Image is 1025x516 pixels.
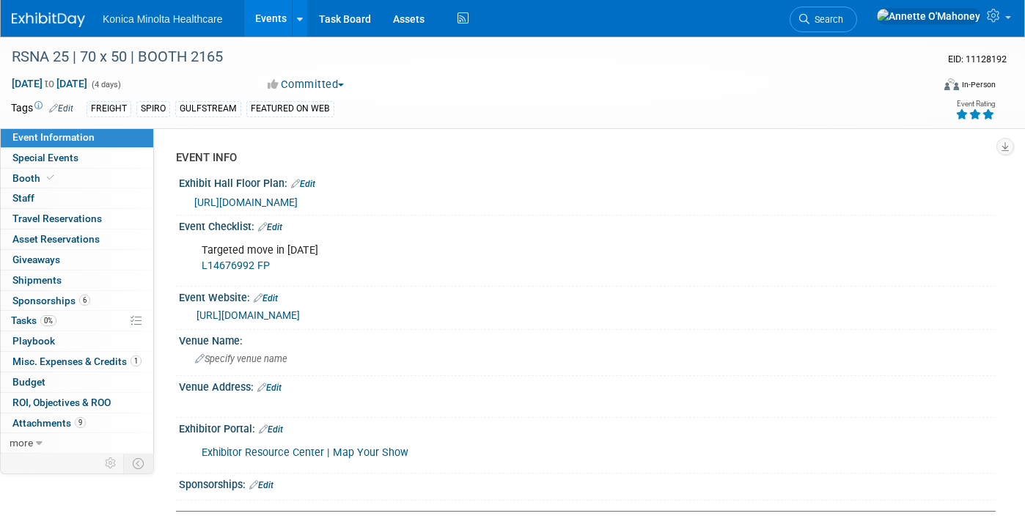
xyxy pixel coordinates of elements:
span: to [43,78,56,89]
div: FREIGHT [87,101,131,117]
a: [URL][DOMAIN_NAME] [196,309,300,321]
a: Search [790,7,857,32]
a: more [1,433,153,453]
div: In-Person [961,79,996,90]
div: Event Rating [955,100,995,108]
a: Asset Reservations [1,229,153,249]
a: L14676992 FP [202,259,270,272]
a: Event Information [1,128,153,147]
span: Konica Minolta Healthcare [103,13,222,25]
div: Venue Name: [179,330,996,348]
span: 0% [40,315,56,326]
span: 1 [131,355,142,366]
td: Toggle Event Tabs [124,454,154,473]
div: FEATURED ON WEB [246,101,334,117]
span: Shipments [12,274,62,286]
span: Specify venue name [195,353,287,364]
div: Event Format [850,76,996,98]
span: Attachments [12,417,86,429]
a: Sponsorships6 [1,291,153,311]
span: Travel Reservations [12,213,102,224]
span: Tasks [11,314,56,326]
div: GULFSTREAM [175,101,241,117]
a: Edit [291,179,315,189]
img: Annette O'Mahoney [876,8,981,24]
a: Attachments9 [1,413,153,433]
a: Playbook [1,331,153,351]
a: Shipments [1,270,153,290]
a: Edit [258,222,282,232]
span: [DATE] [DATE] [11,77,88,90]
span: Sponsorships [12,295,90,306]
img: ExhibitDay [12,12,85,27]
a: ROI, Objectives & ROO [1,393,153,413]
span: ROI, Objectives & ROO [12,397,111,408]
div: EVENT INFO [176,150,985,166]
span: more [10,437,33,449]
span: (4 days) [90,80,121,89]
a: Edit [249,480,273,490]
a: [URL][DOMAIN_NAME] [194,196,298,208]
a: Edit [257,383,282,393]
div: Exhibitor Portal: [179,418,996,437]
td: Tags [11,100,73,117]
a: Edit [49,103,73,114]
span: Event ID: 11128192 [948,54,1007,64]
a: Edit [254,293,278,303]
span: Misc. Expenses & Credits [12,355,142,367]
div: Targeted move in [DATE] [191,236,837,280]
span: Search [809,14,843,25]
div: SPIRO [136,101,170,117]
a: Booth [1,169,153,188]
span: Budget [12,376,45,388]
span: Booth [12,172,57,184]
span: 9 [75,417,86,428]
a: Tasks0% [1,311,153,331]
div: RSNA 25 | 70 x 50 | BOOTH 2165 [7,44,912,70]
span: Giveaways [12,254,60,265]
img: Format-Inperson.png [944,78,959,90]
span: Staff [12,192,34,204]
i: Booth reservation complete [47,174,54,182]
span: 6 [79,295,90,306]
a: Special Events [1,148,153,168]
td: Personalize Event Tab Strip [98,454,124,473]
a: Edit [259,424,283,435]
a: Giveaways [1,250,153,270]
div: Venue Address: [179,376,996,395]
div: Event Website: [179,287,996,306]
span: Playbook [12,335,55,347]
span: Asset Reservations [12,233,100,245]
button: Committed [262,77,350,92]
div: Event Checklist: [179,215,996,235]
span: Special Events [12,152,78,163]
a: Exhibitor Resource Center | Map Your Show [202,446,408,459]
a: Misc. Expenses & Credits1 [1,352,153,372]
a: Travel Reservations [1,209,153,229]
a: Budget [1,372,153,392]
span: Event Information [12,131,95,143]
div: Exhibit Hall Floor Plan: [179,172,996,191]
div: Sponsorships: [179,473,996,493]
a: Staff [1,188,153,208]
